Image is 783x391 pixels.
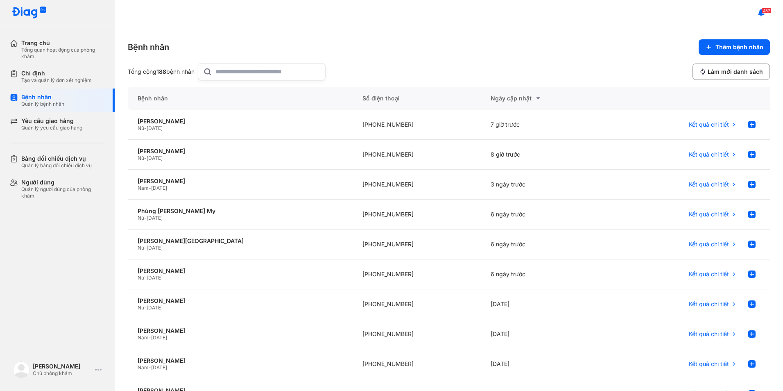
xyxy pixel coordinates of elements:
img: logo [11,7,47,19]
span: Làm mới danh sách [708,68,763,75]
span: Kết quả chi tiết [689,300,729,308]
div: [PHONE_NUMBER] [353,140,481,170]
div: [PHONE_NUMBER] [353,289,481,319]
div: Số điện thoại [353,87,481,110]
span: [DATE] [147,275,163,281]
span: Kết quả chi tiết [689,151,729,158]
span: Nữ [138,155,144,161]
div: Bảng đối chiếu dịch vụ [21,155,92,162]
div: Quản lý yêu cầu giao hàng [21,125,82,131]
div: 6 ngày trước [481,200,609,230]
div: Ngày cập nhật [491,93,600,103]
span: - [144,125,147,131]
div: [PERSON_NAME] [138,177,343,185]
img: logo [13,361,29,378]
span: [DATE] [147,245,163,251]
div: [PERSON_NAME] [138,118,343,125]
div: Bệnh nhân [21,93,64,101]
span: Nữ [138,305,144,311]
span: - [149,334,151,341]
span: Kết quả chi tiết [689,181,729,188]
span: [DATE] [151,364,167,371]
span: [DATE] [147,215,163,221]
div: [DATE] [481,349,609,379]
div: [PHONE_NUMBER] [353,230,481,259]
div: Bệnh nhân [128,87,353,110]
div: [PHONE_NUMBER] [353,200,481,230]
div: Phùng [PERSON_NAME] My [138,207,343,215]
span: Kết quả chi tiết [689,330,729,338]
span: 188 [156,68,166,75]
span: - [149,185,151,191]
span: [DATE] [151,334,167,341]
div: [PHONE_NUMBER] [353,319,481,349]
span: 457 [762,8,772,14]
span: Thêm bệnh nhân [715,43,763,51]
div: Người dùng [21,179,105,186]
span: Nam [138,334,149,341]
div: [DATE] [481,289,609,319]
div: 3 ngày trước [481,170,609,200]
div: [PERSON_NAME] [138,148,343,155]
div: Tổng quan hoạt động của phòng khám [21,47,105,60]
span: [DATE] [151,185,167,191]
span: Kết quả chi tiết [689,360,729,368]
div: Chỉ định [21,70,92,77]
div: 7 giờ trước [481,110,609,140]
div: [PERSON_NAME] [33,363,92,370]
div: Chủ phòng khám [33,370,92,377]
span: Nữ [138,245,144,251]
div: [PERSON_NAME] [138,267,343,275]
span: - [144,215,147,221]
div: [PHONE_NUMBER] [353,349,481,379]
div: [PHONE_NUMBER] [353,170,481,200]
span: Nam [138,185,149,191]
span: Nữ [138,275,144,281]
div: Quản lý người dùng của phòng khám [21,186,105,199]
button: Thêm bệnh nhân [699,39,770,55]
div: [PERSON_NAME] [138,297,343,305]
div: [DATE] [481,319,609,349]
div: Quản lý bệnh nhân [21,101,64,107]
span: [DATE] [147,155,163,161]
span: - [144,155,147,161]
span: - [144,305,147,311]
span: - [144,275,147,281]
span: - [144,245,147,251]
span: [DATE] [147,125,163,131]
div: Bệnh nhân [128,41,169,53]
div: Tạo và quản lý đơn xét nghiệm [21,77,92,84]
span: Nữ [138,125,144,131]
div: [PERSON_NAME] [138,357,343,364]
div: Yêu cầu giao hàng [21,117,82,125]
span: Kết quả chi tiết [689,121,729,128]
div: [PHONE_NUMBER] [353,110,481,140]
div: Trang chủ [21,39,105,47]
span: Kết quả chi tiết [689,211,729,218]
div: 6 ngày trước [481,230,609,259]
span: - [149,364,151,371]
div: Quản lý bảng đối chiếu dịch vụ [21,162,92,169]
button: Làm mới danh sách [692,64,770,80]
div: 8 giờ trước [481,140,609,170]
span: Kết quả chi tiết [689,241,729,248]
div: [PERSON_NAME] [138,327,343,334]
div: [PERSON_NAME][GEOGRAPHIC_DATA] [138,237,343,245]
span: [DATE] [147,305,163,311]
span: Kết quả chi tiết [689,271,729,278]
span: Nữ [138,215,144,221]
div: 6 ngày trước [481,259,609,289]
div: Tổng cộng bệnh nhân [128,68,195,75]
div: [PHONE_NUMBER] [353,259,481,289]
span: Nam [138,364,149,371]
